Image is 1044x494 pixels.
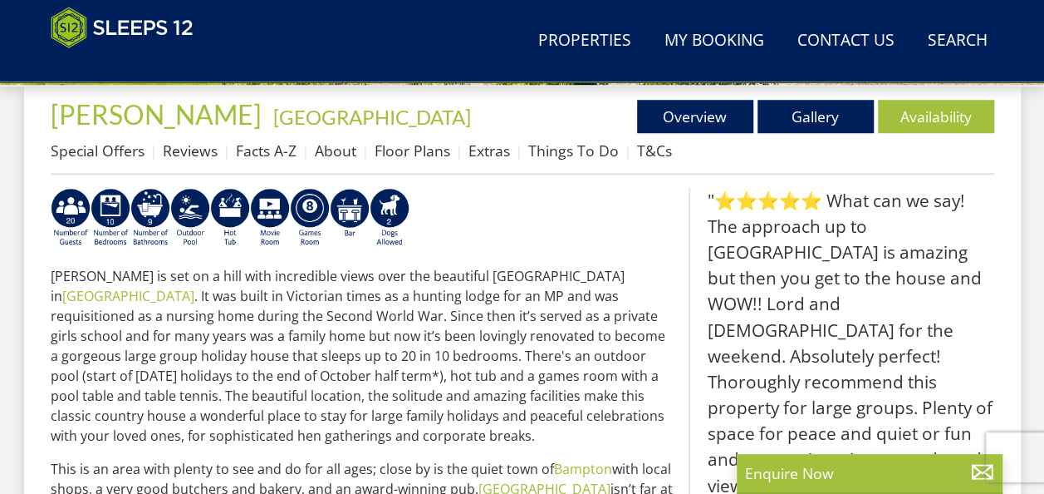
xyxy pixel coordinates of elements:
[745,462,994,484] p: Enquire Now
[267,105,471,129] span: -
[51,188,91,248] img: AD_4nXeBFFc1K0eOTDAlvVO1P0IOqWiVegenvmn6BDe02G0SBvk12HgeByb4jcctb18YsyNpbMl9Mnxn_yJ6891uk77ExVeyF...
[62,287,194,305] a: [GEOGRAPHIC_DATA]
[130,188,170,248] img: AD_4nXe7iB218OH18IOoviZowWN64NSzklPBDmJ0dxKeJpZ2JOfvS1VdKHcU4GZpvWLGgcyLnvj9nQOCh1raCsKD7OiAc2wvr...
[290,188,330,248] img: AD_4nXdrZMsjcYNLGsKuA84hRzvIbesVCpXJ0qqnwZoX5ch9Zjv73tWe4fnFRs2gJ9dSiUubhZXckSJX_mqrZBmYExREIfryF...
[791,22,901,60] a: Contact Us
[528,141,619,161] a: Things To Do
[51,141,145,161] a: Special Offers
[250,188,290,248] img: AD_4nXf5HeMvqMpcZ0fO9nf7YF2EIlv0l3oTPRmiQvOQ93g4dO1Y4zXKGJcBE5M2T8mhAf-smX-gudfzQQnK9-uH4PEbWu2YP...
[370,188,409,248] img: AD_4nXe7_8LrJK20fD9VNWAdfykBvHkWcczWBt5QOadXbvIwJqtaRaRf-iI0SeDpMmH1MdC9T1Vy22FMXzzjMAvSuTB5cJ7z5...
[273,105,471,129] a: [GEOGRAPHIC_DATA]
[468,141,510,161] a: Extras
[921,22,994,60] a: Search
[236,141,297,161] a: Facts A-Z
[210,188,250,248] img: AD_4nXcpX5uDwed6-YChlrI2BYOgXwgg3aqYHOhRm0XfZB-YtQW2NrmeCr45vGAfVKUq4uWnc59ZmEsEzoF5o39EWARlT1ewO...
[170,188,210,248] img: AD_4nXcBX9XWtisp1r4DyVfkhddle_VH6RrN3ygnUGrVnOmGqceGfhBv6nsUWs_M_dNMWm8jx42xDa-T6uhWOyA-wOI6XtUTM...
[637,141,672,161] a: T&Cs
[757,100,874,133] a: Gallery
[91,188,130,248] img: AD_4nXdWqVCnBg10fb8BhfRnDvRxXrTvSxTQoo3uUD6D-xajRrua31Icvlas-6VFe5G0oUgzcgZ5ApX6gy3Myr_V1u0EyZ1lh...
[42,58,217,72] iframe: Customer reviews powered by Trustpilot
[51,7,194,48] img: Sleeps 12
[51,98,262,131] span: [PERSON_NAME]
[532,22,638,60] a: Properties
[375,141,450,161] a: Floor Plans
[163,141,218,161] a: Reviews
[330,188,370,248] img: AD_4nXeoESQrZGdLy00R98_kogwygo_PeSlIimS8SmfE5_YPERmXwKu8rsJULnYuMdgFHiEpzhh4OkqO_G8iXldKifRlISpq9...
[315,141,356,161] a: About
[51,98,267,131] a: [PERSON_NAME]
[878,100,994,133] a: Availability
[51,266,675,446] p: [PERSON_NAME] is set on a hill with incredible views over the beautiful [GEOGRAPHIC_DATA] in . It...
[658,22,771,60] a: My Booking
[554,460,612,478] a: Bampton
[637,100,753,133] a: Overview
